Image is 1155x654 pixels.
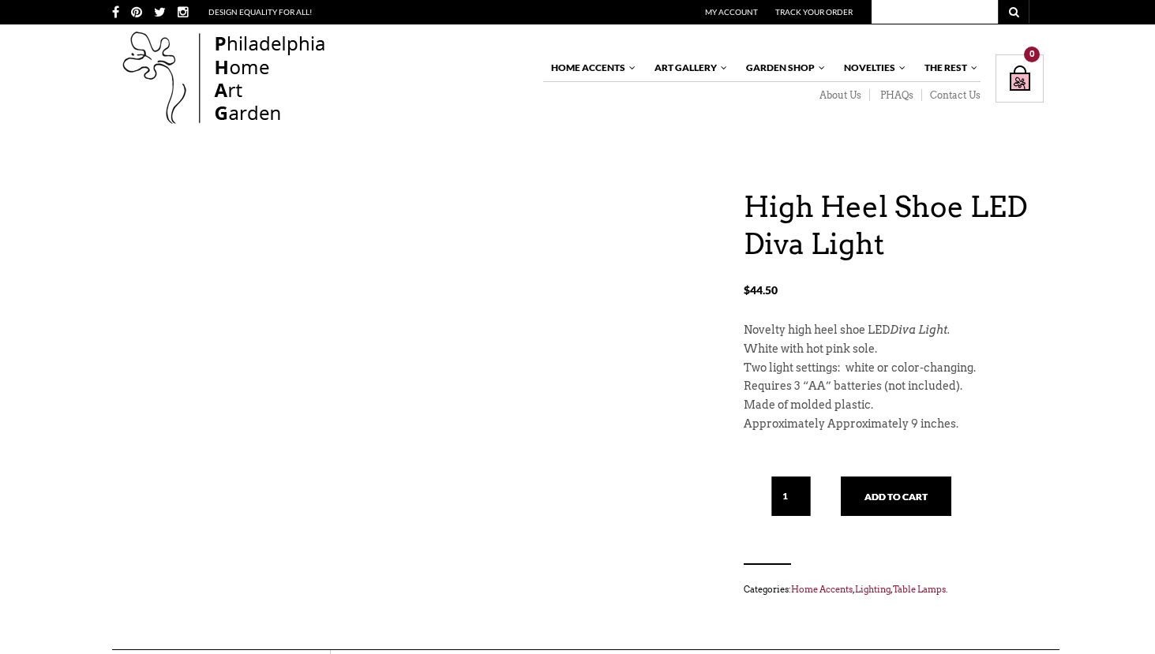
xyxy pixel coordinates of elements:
span: $ [744,283,750,297]
div: 0 [1024,47,1040,62]
p: Made of molded plastic. [744,396,1044,415]
a: Lighting [855,584,891,595]
a: Table Lamps [893,584,946,595]
a: Home Accents [791,584,853,595]
a: Novelties [836,54,907,81]
input: Qty [771,476,811,516]
a: The Rest [917,54,979,81]
bdi: 44.50 [744,283,778,297]
p: Two light settings: white or color-changing. [744,359,1044,378]
span: Categories: , , . [744,581,1044,598]
button: Add to cart [841,476,951,516]
a: My Account [705,7,758,17]
a: Home Accents [543,54,637,81]
p: White with hot pink sole. [744,340,1044,359]
h1: High Heel Shoe LED Diva Light [744,189,1044,263]
p: Approximately Approximately 9 inches. [744,415,1044,434]
a: Art Gallery [647,54,729,81]
a: Garden Shop [738,54,827,81]
a: About Us [809,89,870,102]
p: Requires 3 “AA” batteries (not included). [744,377,1044,396]
em: Diva Light. [890,323,951,336]
a: Track Your Order [775,7,853,17]
p: Novelty high heel shoe LED [744,321,1044,340]
a: PHAQs [870,89,922,102]
a: Contact Us [922,89,981,102]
